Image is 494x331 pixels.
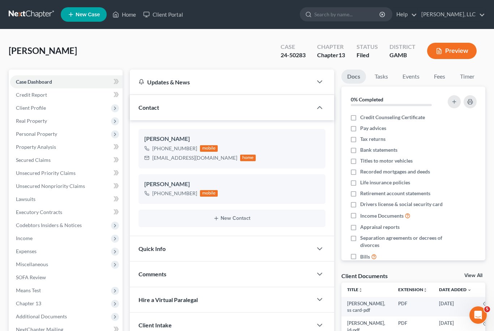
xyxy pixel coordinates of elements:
[360,212,404,219] span: Income Documents
[369,70,394,84] a: Tasks
[484,306,490,312] span: 5
[389,43,416,51] div: District
[10,167,123,180] a: Unsecured Priority Claims
[152,154,237,162] div: [EMAIL_ADDRESS][DOMAIN_NAME]
[16,300,41,306] span: Chapter 13
[317,51,345,59] div: Chapter
[389,51,416,59] div: GAMB
[418,8,485,21] a: [PERSON_NAME], LLC
[16,157,51,163] span: Secured Claims
[16,79,52,85] span: Case Dashboard
[360,146,397,154] span: Bank statements
[10,180,123,193] a: Unsecured Nonpriority Claims
[454,70,480,84] a: Timer
[360,190,430,197] span: Retirement account statements
[109,8,140,21] a: Home
[360,253,370,260] span: Bills
[360,135,386,143] span: Tax returns
[16,183,85,189] span: Unsecured Nonpriority Claims
[358,288,363,292] i: unfold_more
[240,155,256,161] div: home
[10,75,123,88] a: Case Dashboard
[433,297,477,317] td: [DATE]
[139,104,159,111] span: Contact
[16,170,76,176] span: Unsecured Priority Claims
[16,222,82,228] span: Codebtors Insiders & Notices
[16,92,47,98] span: Credit Report
[16,105,46,111] span: Client Profile
[439,287,472,292] a: Date Added expand_more
[397,70,425,84] a: Events
[139,296,198,303] span: Hire a Virtual Paralegal
[16,235,33,241] span: Income
[341,297,392,317] td: [PERSON_NAME], ss card-pdf
[152,145,197,152] div: [PHONE_NUMBER]
[144,215,320,221] button: New Contact
[16,287,41,293] span: Means Test
[200,145,218,152] div: mobile
[139,271,166,277] span: Comments
[341,272,388,280] div: Client Documents
[357,51,378,59] div: Filed
[16,248,37,254] span: Expenses
[360,168,430,175] span: Recorded mortgages and deeds
[16,196,35,202] span: Lawsuits
[360,114,425,121] span: Credit Counseling Certificate
[467,288,472,292] i: expand_more
[16,313,67,319] span: Additional Documents
[341,70,366,84] a: Docs
[360,179,410,186] span: Life insurance policies
[393,8,417,21] a: Help
[10,141,123,154] a: Property Analysis
[392,297,433,317] td: PDF
[428,70,451,84] a: Fees
[9,45,77,56] span: [PERSON_NAME]
[139,78,304,86] div: Updates & News
[140,8,187,21] a: Client Portal
[144,180,320,189] div: [PERSON_NAME]
[10,193,123,206] a: Lawsuits
[338,51,345,58] span: 13
[16,209,62,215] span: Executory Contracts
[16,144,56,150] span: Property Analysis
[16,118,47,124] span: Real Property
[398,287,427,292] a: Extensionunfold_more
[427,43,477,59] button: Preview
[10,88,123,101] a: Credit Report
[360,125,386,132] span: Pay advices
[357,43,378,51] div: Status
[152,190,197,197] div: [PHONE_NUMBER]
[464,273,482,278] a: View All
[423,288,427,292] i: unfold_more
[10,206,123,219] a: Executory Contracts
[144,135,320,143] div: [PERSON_NAME]
[139,245,166,252] span: Quick Info
[314,8,380,21] input: Search by name...
[351,96,383,102] strong: 0% Completed
[200,190,218,197] div: mobile
[281,43,306,51] div: Case
[139,322,172,328] span: Client Intake
[76,12,100,17] span: New Case
[16,261,48,267] span: Miscellaneous
[469,306,487,324] iframe: Intercom live chat
[360,223,400,231] span: Appraisal reports
[16,274,46,280] span: SOFA Review
[10,154,123,167] a: Secured Claims
[347,287,363,292] a: Titleunfold_more
[360,201,443,208] span: Drivers license & social security card
[281,51,306,59] div: 24-50283
[317,43,345,51] div: Chapter
[16,131,57,137] span: Personal Property
[10,271,123,284] a: SOFA Review
[360,234,443,249] span: Separation agreements or decrees of divorces
[360,157,413,164] span: Titles to motor vehicles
